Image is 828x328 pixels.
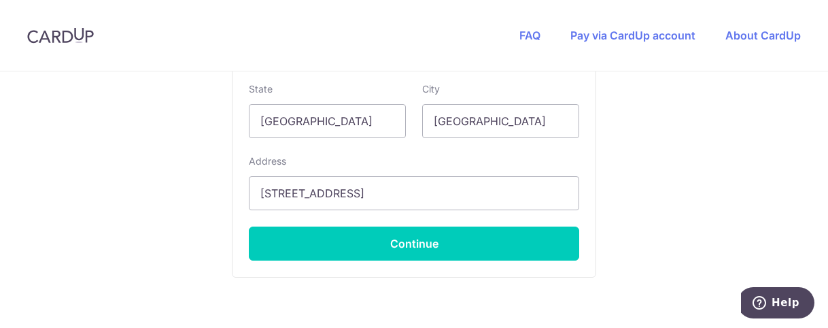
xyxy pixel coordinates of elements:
[249,154,286,168] label: Address
[570,29,695,42] a: Pay via CardUp account
[741,287,814,321] iframe: Opens a widget where you can find more information
[249,82,273,96] label: State
[725,29,801,42] a: About CardUp
[27,27,94,44] img: CardUp
[519,29,540,42] a: FAQ
[422,82,440,96] label: City
[249,227,579,261] button: Continue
